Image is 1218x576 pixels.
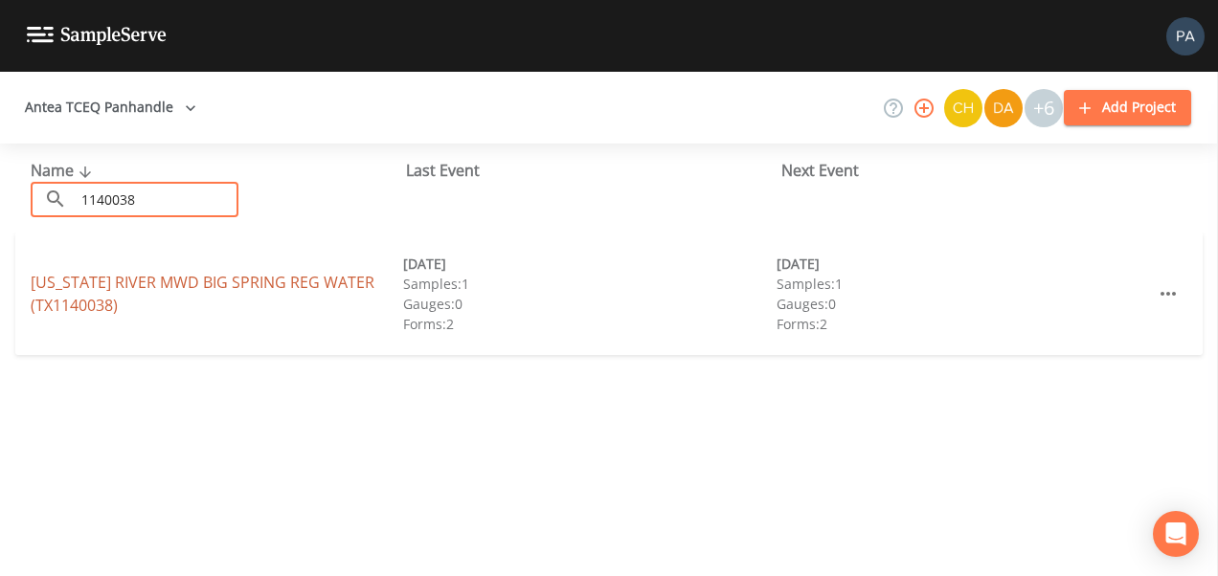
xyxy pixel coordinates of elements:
[403,314,776,334] div: Forms: 2
[944,89,982,127] img: c74b8b8b1c7a9d34f67c5e0ca157ed15
[403,274,776,294] div: Samples: 1
[27,27,167,45] img: logo
[31,272,374,316] a: [US_STATE] RIVER MWD BIG SPRING REG WATER (TX1140038)
[777,274,1149,294] div: Samples: 1
[777,314,1149,334] div: Forms: 2
[1064,90,1191,125] button: Add Project
[983,89,1024,127] div: David Weber
[406,159,781,182] div: Last Event
[31,160,97,181] span: Name
[1025,89,1063,127] div: +6
[75,182,238,217] input: Search Projects
[781,159,1157,182] div: Next Event
[403,254,776,274] div: [DATE]
[777,254,1149,274] div: [DATE]
[1166,17,1205,55] img: b17d2fe1905336b00f7c80abca93f3e1
[943,89,983,127] div: Charles Medina
[403,294,776,314] div: Gauges: 0
[777,294,1149,314] div: Gauges: 0
[1153,511,1199,557] div: Open Intercom Messenger
[17,90,204,125] button: Antea TCEQ Panhandle
[984,89,1023,127] img: a84961a0472e9debc750dd08a004988d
